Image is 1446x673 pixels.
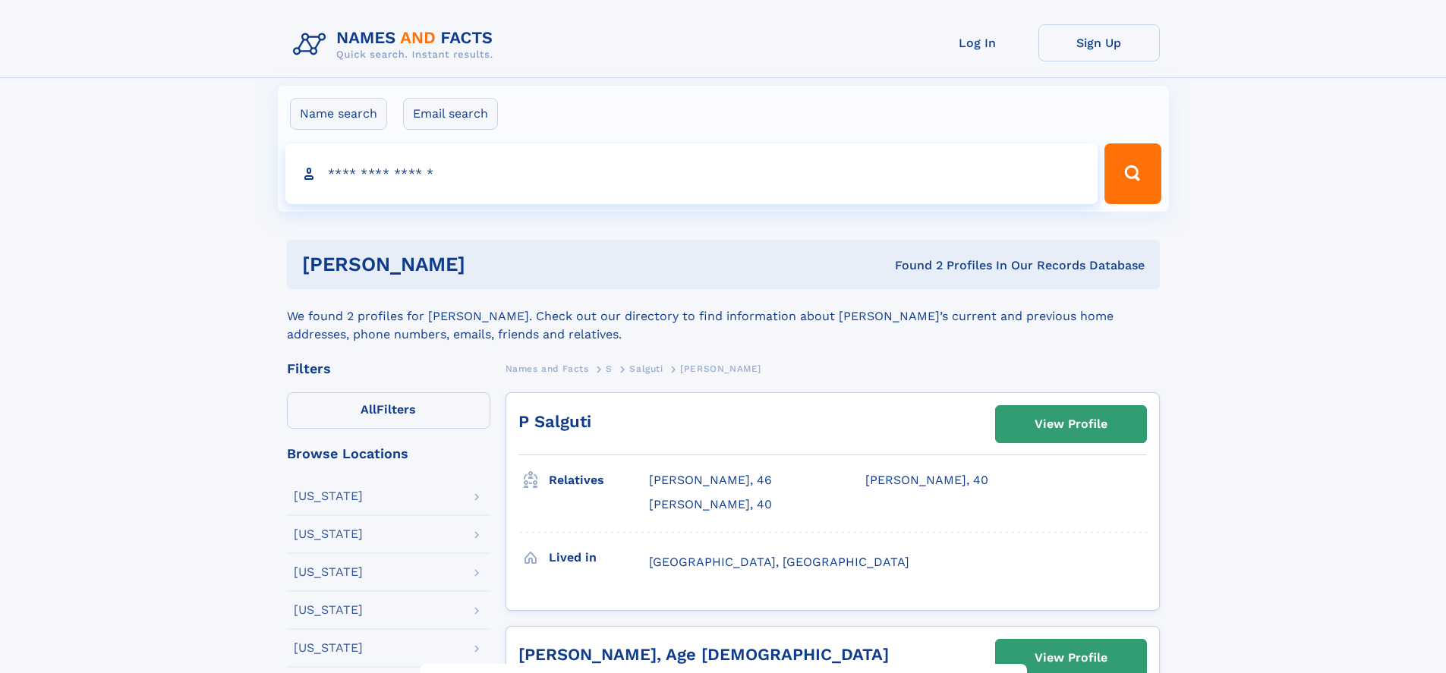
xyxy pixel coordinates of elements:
a: S [606,359,613,378]
a: Log In [917,24,1038,61]
h3: Lived in [549,545,649,571]
label: Filters [287,392,490,429]
div: We found 2 profiles for [PERSON_NAME]. Check out our directory to find information about [PERSON_... [287,289,1160,344]
span: S [606,363,613,374]
div: Found 2 Profiles In Our Records Database [680,257,1145,274]
div: [US_STATE] [294,566,363,578]
div: View Profile [1035,407,1107,442]
div: Filters [287,362,490,376]
a: Salguti [629,359,663,378]
div: [US_STATE] [294,642,363,654]
div: [US_STATE] [294,490,363,502]
input: search input [285,143,1098,204]
label: Email search [403,98,498,130]
label: Name search [290,98,387,130]
span: [GEOGRAPHIC_DATA], [GEOGRAPHIC_DATA] [649,555,909,569]
a: [PERSON_NAME], 46 [649,472,772,489]
div: Browse Locations [287,447,490,461]
a: [PERSON_NAME], 40 [865,472,988,489]
a: [PERSON_NAME], Age [DEMOGRAPHIC_DATA] [518,645,889,664]
img: Logo Names and Facts [287,24,506,65]
span: [PERSON_NAME] [680,363,761,374]
button: Search Button [1104,143,1161,204]
h3: Relatives [549,467,649,493]
a: Sign Up [1038,24,1160,61]
a: P Salguti [518,412,591,431]
div: [US_STATE] [294,604,363,616]
div: [US_STATE] [294,528,363,540]
a: Names and Facts [506,359,589,378]
a: View Profile [996,406,1146,442]
a: [PERSON_NAME], 40 [649,496,772,513]
span: All [361,402,376,417]
h1: [PERSON_NAME] [302,255,680,274]
span: Salguti [629,363,663,374]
